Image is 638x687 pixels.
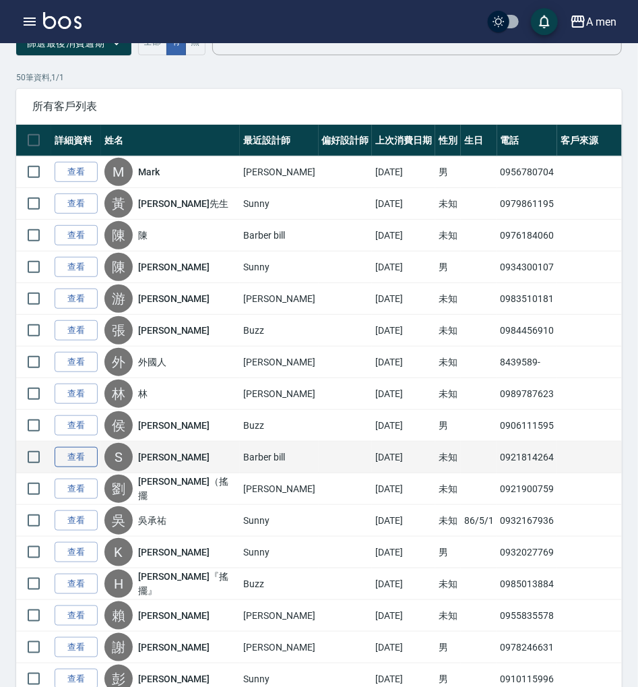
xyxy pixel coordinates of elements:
td: 男 [435,537,461,568]
td: 未知 [435,315,461,347]
td: Sunny [240,537,318,568]
a: [PERSON_NAME] [138,325,210,336]
div: 張 [104,316,133,345]
th: 詳細資料 [51,125,101,156]
a: 查看 [55,479,98,500]
td: 0979861195 [497,188,558,220]
div: 林 [104,380,133,408]
a: 查看 [55,320,98,341]
div: H [104,570,133,598]
td: 0985013884 [497,568,558,600]
td: 未知 [435,220,461,251]
img: Logo [43,12,82,29]
a: 查看 [55,384,98,405]
td: [DATE] [372,505,435,537]
td: 0955835578 [497,600,558,632]
td: Buzz [240,315,318,347]
span: 所有客戶列表 [32,100,606,113]
th: 性別 [435,125,461,156]
td: 未知 [435,347,461,378]
a: 查看 [55,162,98,183]
td: Buzz [240,410,318,442]
a: [PERSON_NAME] [138,293,210,304]
td: Barber bill [240,442,318,473]
div: M [104,158,133,186]
td: 0932167936 [497,505,558,537]
a: [PERSON_NAME] [138,642,210,653]
a: 吳承祐 [138,515,166,526]
td: 0934300107 [497,251,558,283]
a: [PERSON_NAME] [138,262,210,272]
td: 0983510181 [497,283,558,315]
th: 最近設計師 [240,125,318,156]
td: [DATE] [372,283,435,315]
td: 未知 [435,568,461,600]
td: [DATE] [372,220,435,251]
div: 陳 [104,253,133,281]
a: [PERSON_NAME] [138,610,210,621]
a: 查看 [55,289,98,309]
a: [PERSON_NAME]（搖擺 [138,476,228,501]
a: 查看 [55,352,98,373]
td: [PERSON_NAME] [240,347,318,378]
a: 陳 [138,230,148,241]
td: [DATE] [372,315,435,347]
td: Sunny [240,251,318,283]
div: S [104,443,133,471]
td: 0989787623 [497,378,558,410]
td: [DATE] [372,442,435,473]
a: 查看 [55,637,98,658]
td: 0956780704 [497,156,558,188]
div: 賴 [104,601,133,630]
th: 偏好設計師 [319,125,373,156]
th: 電話 [497,125,558,156]
td: Buzz [240,568,318,600]
a: 查看 [55,574,98,595]
a: [PERSON_NAME] [138,674,210,684]
td: [DATE] [372,632,435,663]
div: 侯 [104,411,133,440]
td: 男 [435,251,461,283]
td: 未知 [435,600,461,632]
td: Sunny [240,188,318,220]
td: Barber bill [240,220,318,251]
td: 未知 [435,473,461,505]
div: K [104,538,133,566]
div: 吳 [104,506,133,535]
th: 生日 [461,125,497,156]
th: 上次消費日期 [372,125,435,156]
td: [PERSON_NAME] [240,632,318,663]
td: [DATE] [372,251,435,283]
a: 查看 [55,542,98,563]
td: 0976184060 [497,220,558,251]
a: [PERSON_NAME] [138,547,210,558]
a: 查看 [55,225,98,246]
div: 游 [104,285,133,313]
button: save [531,8,558,35]
td: 未知 [435,442,461,473]
td: [DATE] [372,600,435,632]
div: 黃 [104,189,133,218]
td: [DATE] [372,410,435,442]
td: 未知 [435,283,461,315]
td: Sunny [240,505,318,537]
p: 50 筆資料, 1 / 1 [16,71,622,84]
div: 陳 [104,221,133,249]
td: 0978246631 [497,632,558,663]
td: [DATE] [372,473,435,505]
td: [PERSON_NAME] [240,378,318,410]
th: 客戶來源 [557,125,622,156]
td: [DATE] [372,188,435,220]
td: 0906111595 [497,410,558,442]
td: 0984456910 [497,315,558,347]
td: 未知 [435,505,461,537]
a: [PERSON_NAME]先生 [138,198,228,209]
td: [DATE] [372,568,435,600]
td: 男 [435,410,461,442]
td: [PERSON_NAME] [240,156,318,188]
a: 外國人 [138,357,166,367]
a: [PERSON_NAME] [138,452,210,462]
td: [DATE] [372,378,435,410]
td: [PERSON_NAME] [240,473,318,505]
td: 男 [435,156,461,188]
